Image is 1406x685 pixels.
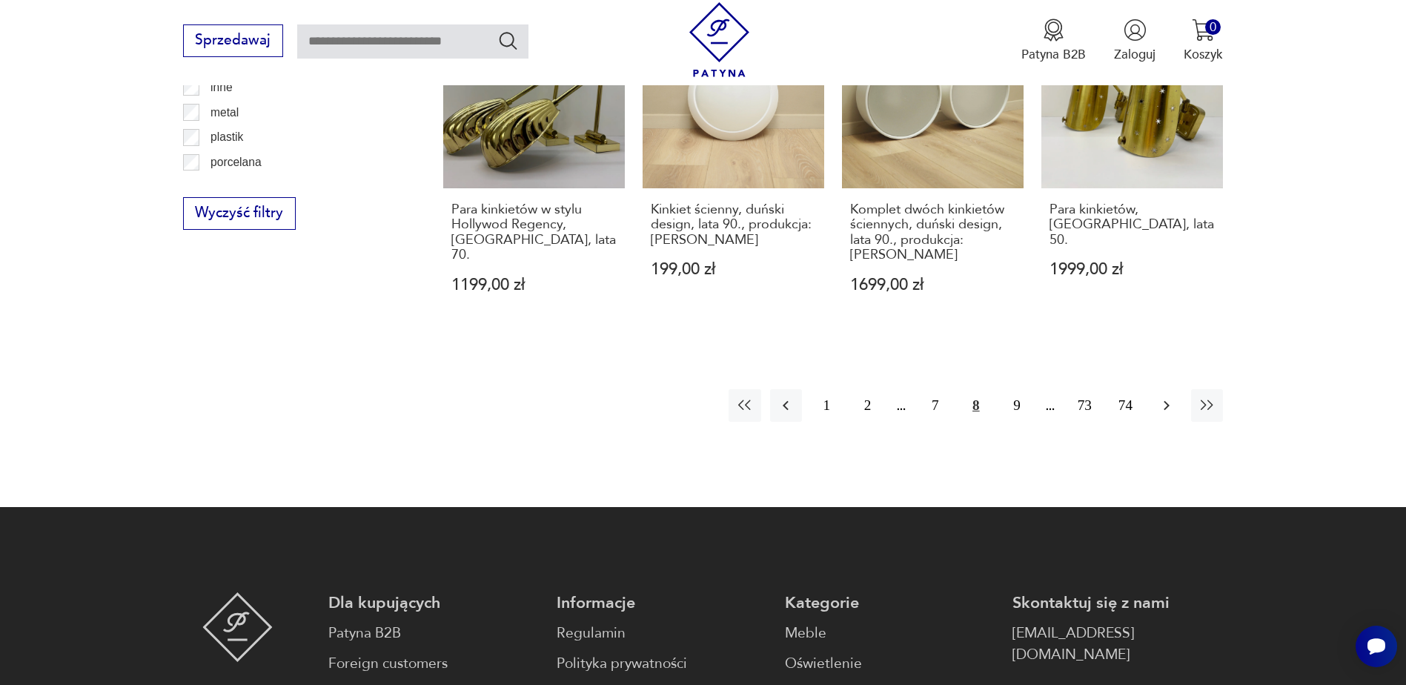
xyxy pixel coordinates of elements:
[210,153,262,172] p: porcelana
[643,7,824,328] a: Kinkiet ścienny, duński design, lata 90., produkcja: DaniaKinkiet ścienny, duński design, lata 90...
[1041,7,1223,328] a: Para kinkietów, Niemcy, lata 50.Para kinkietów, [GEOGRAPHIC_DATA], lata 50.1999,00 zł
[210,128,243,147] p: plastik
[1021,19,1086,63] button: Patyna B2B
[1021,46,1086,63] p: Patyna B2B
[1114,19,1155,63] button: Zaloguj
[850,202,1015,263] h3: Komplet dwóch kinkietów ściennych, duński design, lata 90., produkcja: [PERSON_NAME]
[1124,19,1147,42] img: Ikonka użytkownika
[210,177,248,196] p: porcelit
[1205,19,1221,35] div: 0
[1192,19,1215,42] img: Ikona koszyka
[183,36,283,47] a: Sprzedawaj
[210,78,232,97] p: inne
[682,2,757,77] img: Patyna - sklep z meblami i dekoracjami vintage
[1184,19,1223,63] button: 0Koszyk
[1069,389,1101,421] button: 73
[443,7,625,328] a: Para kinkietów w stylu Hollywod Regency, USA, lata 70.Para kinkietów w stylu Hollywod Regency, [G...
[785,653,995,675] a: Oświetlenie
[1049,202,1215,248] h3: Para kinkietów, [GEOGRAPHIC_DATA], lata 50.
[1021,19,1086,63] a: Ikona medaluPatyna B2B
[1042,19,1065,42] img: Ikona medalu
[785,592,995,614] p: Kategorie
[1012,623,1223,666] a: [EMAIL_ADDRESS][DOMAIN_NAME]
[1184,46,1223,63] p: Koszyk
[557,653,767,675] a: Polityka prywatności
[328,653,539,675] a: Foreign customers
[1110,389,1141,421] button: 74
[557,592,767,614] p: Informacje
[811,389,843,421] button: 1
[960,389,992,421] button: 8
[202,592,273,662] img: Patyna - sklep z meblami i dekoracjami vintage
[785,623,995,644] a: Meble
[842,7,1024,328] a: Komplet dwóch kinkietów ściennych, duński design, lata 90., produkcja: DaniaKomplet dwóch kinkiet...
[183,197,296,230] button: Wyczyść filtry
[183,24,283,57] button: Sprzedawaj
[850,277,1015,293] p: 1699,00 zł
[557,623,767,644] a: Regulamin
[852,389,883,421] button: 2
[919,389,951,421] button: 7
[1049,262,1215,277] p: 1999,00 zł
[328,592,539,614] p: Dla kupujących
[1001,389,1032,421] button: 9
[1012,592,1223,614] p: Skontaktuj się z nami
[651,202,816,248] h3: Kinkiet ścienny, duński design, lata 90., produkcja: [PERSON_NAME]
[1114,46,1155,63] p: Zaloguj
[651,262,816,277] p: 199,00 zł
[210,103,239,122] p: metal
[451,277,617,293] p: 1199,00 zł
[1356,626,1397,667] iframe: Smartsupp widget button
[497,30,519,51] button: Szukaj
[328,623,539,644] a: Patyna B2B
[451,202,617,263] h3: Para kinkietów w stylu Hollywod Regency, [GEOGRAPHIC_DATA], lata 70.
